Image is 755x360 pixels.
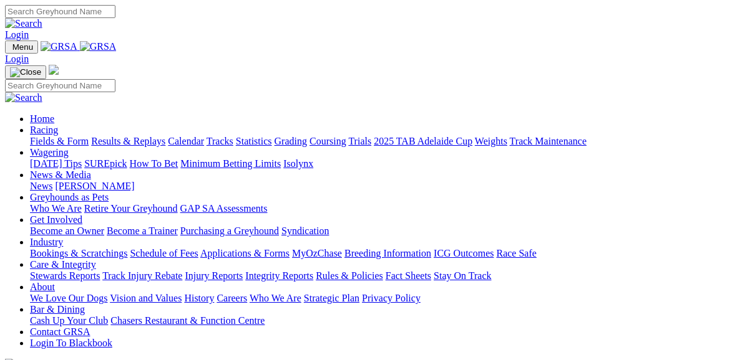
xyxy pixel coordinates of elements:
[5,40,38,54] button: Toggle navigation
[102,270,182,281] a: Track Injury Rebate
[281,225,329,236] a: Syndication
[30,315,108,326] a: Cash Up Your Club
[30,158,82,169] a: [DATE] Tips
[30,293,750,304] div: About
[30,315,750,326] div: Bar & Dining
[41,41,77,52] img: GRSA
[30,225,104,236] a: Become an Owner
[30,304,85,315] a: Bar & Dining
[5,79,115,92] input: Search
[30,225,750,237] div: Get Involved
[30,214,82,225] a: Get Involved
[30,338,112,348] a: Login To Blackbook
[49,65,59,75] img: logo-grsa-white.png
[10,67,41,77] img: Close
[275,136,307,146] a: Grading
[30,181,52,191] a: News
[348,136,371,146] a: Trials
[362,293,421,303] a: Privacy Policy
[475,136,507,146] a: Weights
[30,270,100,281] a: Stewards Reports
[30,293,107,303] a: We Love Our Dogs
[30,125,58,135] a: Racing
[30,203,82,214] a: Who We Are
[30,282,55,292] a: About
[107,225,178,236] a: Become a Trainer
[180,225,279,236] a: Purchasing a Greyhound
[304,293,359,303] a: Strategic Plan
[30,136,89,146] a: Fields & Form
[217,293,247,303] a: Careers
[80,41,117,52] img: GRSA
[130,248,198,258] a: Schedule of Fees
[207,136,233,146] a: Tracks
[91,136,165,146] a: Results & Replays
[344,248,431,258] a: Breeding Information
[5,5,115,18] input: Search
[30,259,96,270] a: Care & Integrity
[245,270,313,281] a: Integrity Reports
[84,158,127,169] a: SUREpick
[30,136,750,147] div: Racing
[386,270,431,281] a: Fact Sheets
[30,237,63,247] a: Industry
[84,203,178,214] a: Retire Your Greyhound
[30,147,69,158] a: Wagering
[180,158,281,169] a: Minimum Betting Limits
[110,293,182,303] a: Vision and Values
[30,248,127,258] a: Bookings & Scratchings
[434,248,494,258] a: ICG Outcomes
[316,270,383,281] a: Rules & Policies
[12,42,33,52] span: Menu
[292,248,342,258] a: MyOzChase
[30,192,109,202] a: Greyhounds as Pets
[5,29,29,40] a: Login
[130,158,178,169] a: How To Bet
[5,92,42,103] img: Search
[374,136,472,146] a: 2025 TAB Adelaide Cup
[510,136,587,146] a: Track Maintenance
[110,315,265,326] a: Chasers Restaurant & Function Centre
[434,270,491,281] a: Stay On Track
[496,248,536,258] a: Race Safe
[283,158,313,169] a: Isolynx
[30,181,750,192] div: News & Media
[185,270,243,281] a: Injury Reports
[30,203,750,214] div: Greyhounds as Pets
[55,181,134,191] a: [PERSON_NAME]
[30,169,91,180] a: News & Media
[236,136,272,146] a: Statistics
[5,54,29,64] a: Login
[309,136,346,146] a: Coursing
[30,158,750,169] div: Wagering
[30,113,54,124] a: Home
[250,293,301,303] a: Who We Are
[200,248,290,258] a: Applications & Forms
[168,136,204,146] a: Calendar
[5,65,46,79] button: Toggle navigation
[30,326,90,337] a: Contact GRSA
[184,293,214,303] a: History
[30,248,750,259] div: Industry
[30,270,750,282] div: Care & Integrity
[5,18,42,29] img: Search
[180,203,268,214] a: GAP SA Assessments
